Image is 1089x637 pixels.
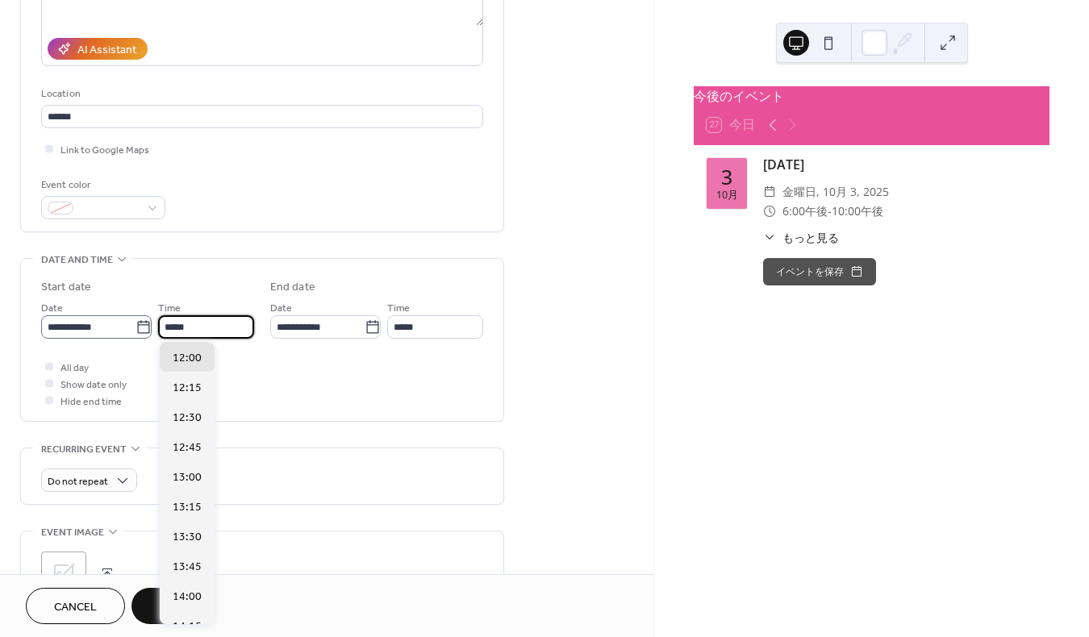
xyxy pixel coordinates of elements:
[60,377,127,393] span: Show date only
[41,85,480,102] div: Location
[716,190,738,201] div: 10月
[763,155,1037,174] div: [DATE]
[173,439,202,456] span: 12:45
[763,202,776,221] div: ​
[41,441,127,458] span: Recurring event
[721,167,732,187] div: 3
[694,86,1049,106] div: 今後のイベント
[782,202,828,221] span: 6:00午後
[77,42,136,59] div: AI Assistant
[54,599,97,616] span: Cancel
[832,202,883,221] span: 10:00午後
[763,182,776,202] div: ​
[828,202,832,221] span: -
[270,279,315,296] div: End date
[173,349,202,366] span: 12:00
[173,618,202,635] span: 14:15
[41,177,162,194] div: Event color
[41,279,91,296] div: Start date
[60,142,149,159] span: Link to Google Maps
[782,229,839,246] span: もっと見る
[387,300,410,317] span: Time
[60,360,89,377] span: All day
[48,473,108,491] span: Do not repeat
[173,379,202,396] span: 12:15
[763,229,776,246] div: ​
[173,558,202,575] span: 13:45
[173,588,202,605] span: 14:00
[41,252,113,269] span: Date and time
[782,182,889,202] span: 金曜日, 10月 3, 2025
[41,300,63,317] span: Date
[173,409,202,426] span: 12:30
[270,300,292,317] span: Date
[173,468,202,485] span: 13:00
[158,300,181,317] span: Time
[48,38,148,60] button: AI Assistant
[41,524,104,541] span: Event image
[26,588,125,624] button: Cancel
[763,258,876,285] button: イベントを保存
[60,393,122,410] span: Hide end time
[131,588,215,624] button: Save
[41,552,86,597] div: ;
[763,229,839,246] button: ​もっと見る
[173,498,202,515] span: 13:15
[173,528,202,545] span: 13:30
